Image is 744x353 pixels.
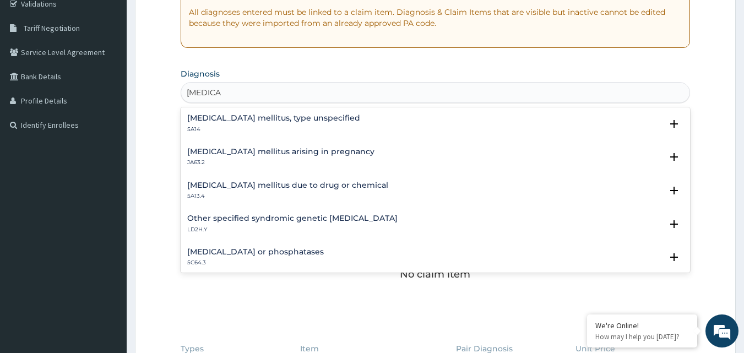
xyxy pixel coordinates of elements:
div: Chat with us now [57,62,185,76]
h4: Other specified syndromic genetic [MEDICAL_DATA] [187,214,398,222]
i: open select status [667,117,681,131]
p: LD2H.Y [187,226,398,233]
p: 5A13.4 [187,192,388,200]
i: open select status [667,218,681,231]
span: We're online! [64,106,152,218]
p: All diagnoses entered must be linked to a claim item. Diagnosis & Claim Items that are visible bu... [189,7,682,29]
p: How may I help you today? [595,332,689,341]
img: d_794563401_company_1708531726252_794563401 [20,55,45,83]
h4: [MEDICAL_DATA] mellitus due to drug or chemical [187,181,388,189]
p: 5C64.3 [187,259,324,267]
i: open select status [667,251,681,264]
span: Tariff Negotiation [24,23,80,33]
textarea: Type your message and hit 'Enter' [6,236,210,274]
p: JA63.2 [187,159,374,166]
h4: [MEDICAL_DATA] mellitus, type unspecified [187,114,360,122]
h4: [MEDICAL_DATA] or phosphatases [187,248,324,256]
h4: [MEDICAL_DATA] mellitus arising in pregnancy [187,148,374,156]
i: open select status [667,150,681,164]
p: 5A14 [187,126,360,133]
div: We're Online! [595,321,689,330]
div: Minimize live chat window [181,6,207,32]
p: No claim item [400,269,470,280]
i: open select status [667,184,681,197]
label: Diagnosis [181,68,220,79]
